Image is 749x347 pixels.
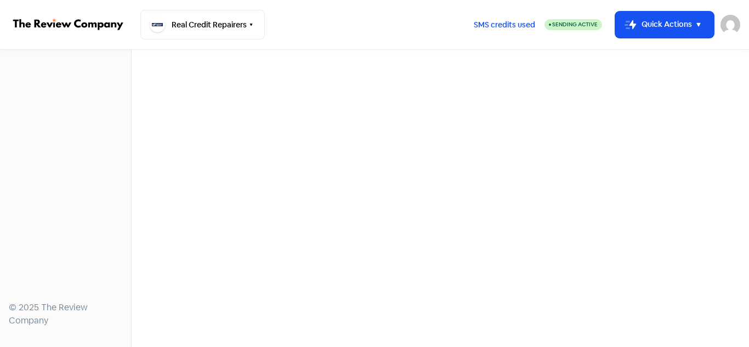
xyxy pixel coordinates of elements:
[464,18,544,30] a: SMS credits used
[9,301,122,327] div: © 2025 The Review Company
[615,12,714,38] button: Quick Actions
[140,10,265,39] button: Real Credit Repairers
[552,21,598,28] span: Sending Active
[474,19,535,31] span: SMS credits used
[544,18,602,31] a: Sending Active
[720,15,740,35] img: User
